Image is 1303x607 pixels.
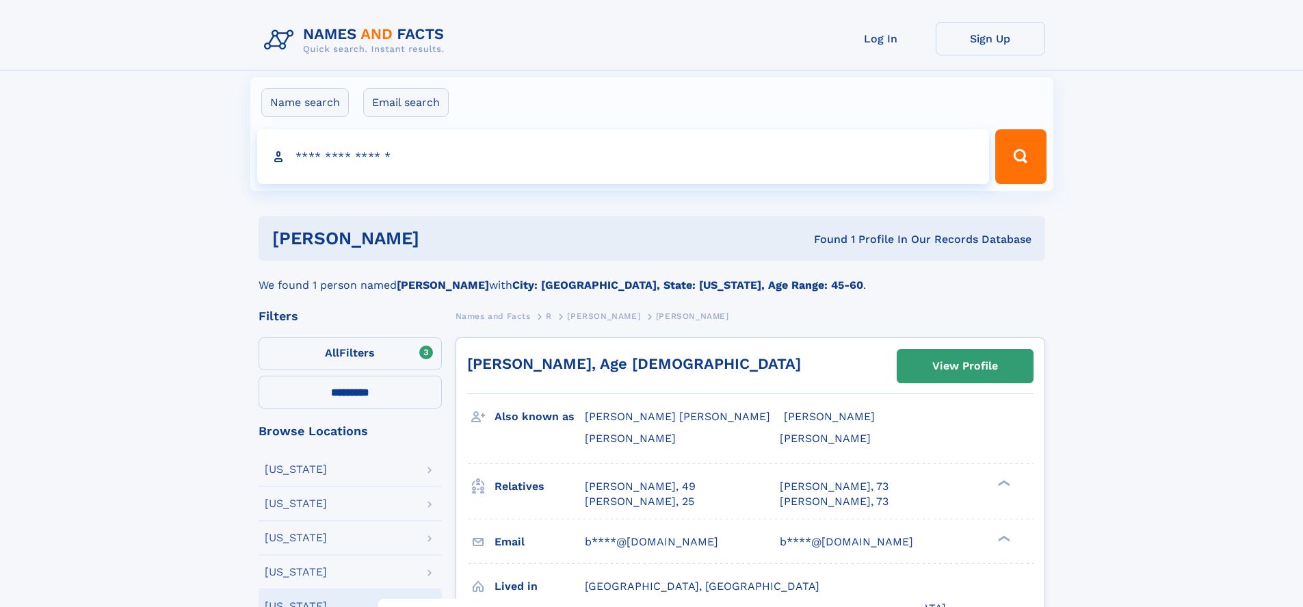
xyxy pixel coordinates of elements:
[995,129,1046,184] button: Search Button
[780,479,889,494] a: [PERSON_NAME], 73
[265,464,327,475] div: [US_STATE]
[932,350,998,382] div: View Profile
[259,261,1045,294] div: We found 1 person named with .
[259,337,442,370] label: Filters
[567,307,640,324] a: [PERSON_NAME]
[265,532,327,543] div: [US_STATE]
[467,355,801,372] a: [PERSON_NAME], Age [DEMOGRAPHIC_DATA]
[495,405,585,428] h3: Also known as
[995,534,1011,543] div: ❯
[656,311,729,321] span: [PERSON_NAME]
[495,530,585,554] h3: Email
[585,580,819,593] span: [GEOGRAPHIC_DATA], [GEOGRAPHIC_DATA]
[272,230,617,247] h1: [PERSON_NAME]
[456,307,531,324] a: Names and Facts
[397,279,489,292] b: [PERSON_NAME]
[546,311,552,321] span: R
[495,475,585,498] h3: Relatives
[585,479,696,494] a: [PERSON_NAME], 49
[585,494,694,509] a: [PERSON_NAME], 25
[265,498,327,509] div: [US_STATE]
[826,22,936,55] a: Log In
[897,350,1033,383] a: View Profile
[616,232,1031,247] div: Found 1 Profile In Our Records Database
[567,311,640,321] span: [PERSON_NAME]
[546,307,552,324] a: R
[259,425,442,437] div: Browse Locations
[585,410,770,423] span: [PERSON_NAME] [PERSON_NAME]
[259,310,442,322] div: Filters
[780,432,871,445] span: [PERSON_NAME]
[265,567,327,578] div: [US_STATE]
[363,88,449,117] label: Email search
[257,129,990,184] input: search input
[495,575,585,598] h3: Lived in
[780,494,889,509] a: [PERSON_NAME], 73
[512,279,863,292] b: City: [GEOGRAPHIC_DATA], State: [US_STATE], Age Range: 45-60
[784,410,875,423] span: [PERSON_NAME]
[936,22,1045,55] a: Sign Up
[261,88,349,117] label: Name search
[995,478,1011,487] div: ❯
[259,22,456,59] img: Logo Names and Facts
[325,346,339,359] span: All
[585,432,676,445] span: [PERSON_NAME]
